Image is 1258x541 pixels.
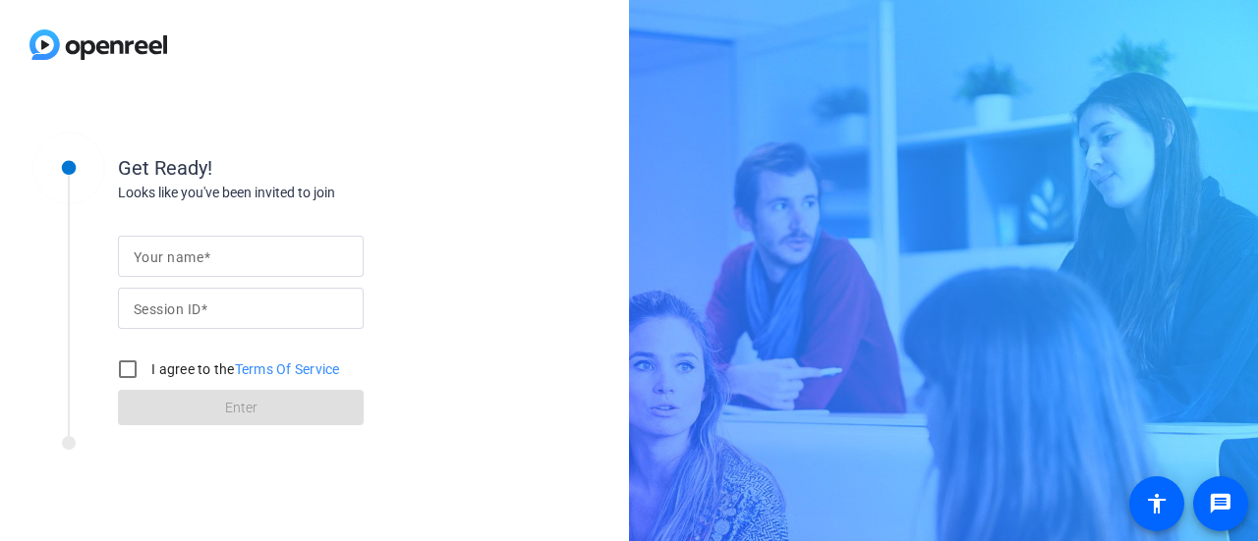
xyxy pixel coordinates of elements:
[118,183,511,203] div: Looks like you've been invited to join
[118,153,511,183] div: Get Ready!
[134,301,200,317] mat-label: Session ID
[1145,492,1169,515] mat-icon: accessibility
[1209,492,1232,515] mat-icon: message
[147,359,340,379] label: I agree to the
[134,249,203,265] mat-label: Your name
[235,361,340,377] a: Terms Of Service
